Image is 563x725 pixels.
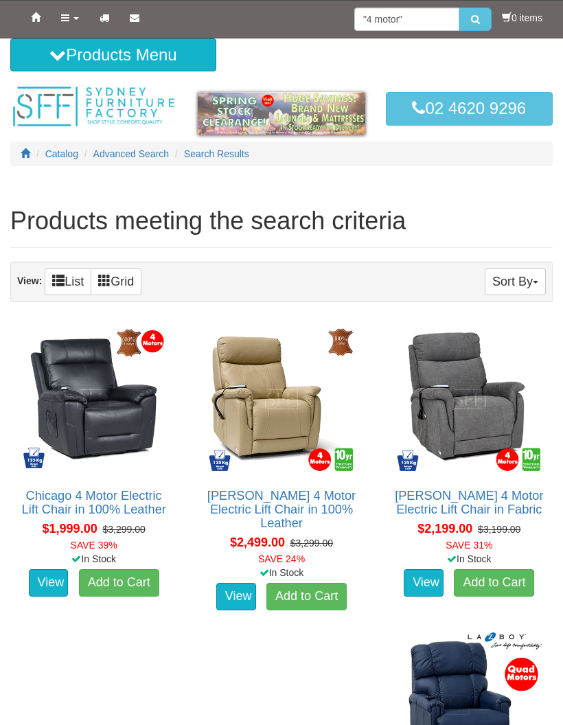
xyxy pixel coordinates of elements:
h1: Products meeting the search criteria [10,207,553,235]
img: spring-sale.gif [198,92,365,134]
strong: View: [17,275,42,286]
del: $3,299.00 [290,538,333,549]
a: Advanced Search [93,148,170,159]
a: Grid [91,268,141,295]
del: $3,199.00 [478,524,520,535]
li: 0 items [502,11,542,25]
div: In Stock [195,566,367,579]
a: 02 4620 9296 [386,92,553,125]
span: $2,499.00 [230,536,285,549]
a: View [29,569,69,597]
a: List [45,268,91,295]
img: Dalton 4 Motor Electric Lift Chair in 100% Leather [205,323,357,475]
a: [PERSON_NAME] 4 Motor Electric Lift Chair in Fabric [395,489,543,516]
font: SAVE 24% [258,553,305,564]
button: Products Menu [10,38,216,71]
a: Add to Cart [79,569,159,597]
span: $1,999.00 [43,522,97,536]
img: Dalton 4 Motor Electric Lift Chair in Fabric [393,323,545,475]
img: Chicago 4 Motor Electric Lift Chair in 100% Leather [18,323,170,475]
a: View [216,583,256,610]
div: In Stock [383,552,555,566]
input: Site search [354,8,459,31]
button: Sort By [485,268,546,295]
div: In Stock [8,552,180,566]
a: Search Results [184,148,249,159]
a: Chicago 4 Motor Electric Lift Chair in 100% Leather [22,489,166,516]
font: SAVE 31% [446,540,492,551]
font: SAVE 39% [71,540,117,551]
a: [PERSON_NAME] 4 Motor Electric Lift Chair in 100% Leather [207,489,356,530]
del: $3,299.00 [102,524,145,535]
a: Add to Cart [454,569,534,597]
span: $2,199.00 [417,522,472,536]
img: Sydney Furniture Factory [10,85,177,128]
a: Catalog [45,148,78,159]
a: View [404,569,444,597]
a: Add to Cart [266,583,347,610]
